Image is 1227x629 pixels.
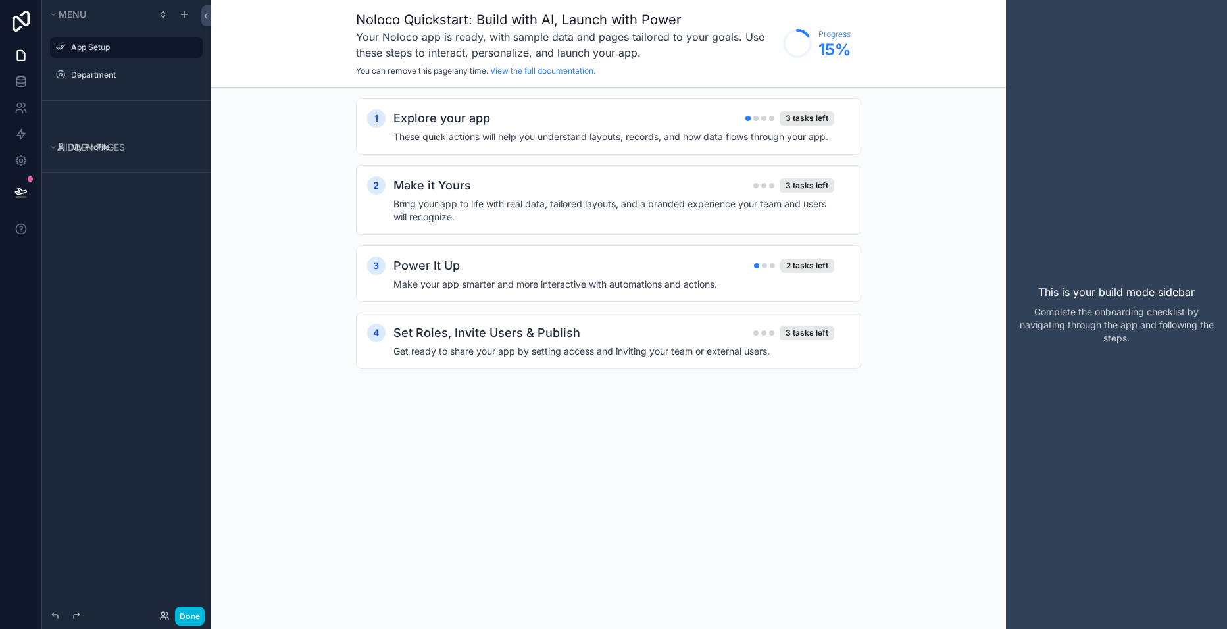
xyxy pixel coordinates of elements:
a: View the full documentation. [490,66,595,76]
p: Complete the onboarding checklist by navigating through the app and following the steps. [1016,305,1216,345]
button: Done [175,607,205,626]
span: 15 % [818,39,851,61]
button: Hidden pages [47,138,197,157]
label: Department [71,70,195,80]
h1: Noloco Quickstart: Build with AI, Launch with Power [356,11,776,29]
label: My Profile [71,142,195,153]
span: Menu [59,9,86,20]
p: This is your build mode sidebar [1038,284,1195,300]
h3: Your Noloco app is ready, with sample data and pages tailored to your goals. Use these steps to i... [356,29,776,61]
label: App Setup [71,42,195,53]
button: Menu [47,5,150,24]
span: Progress [818,29,851,39]
span: You can remove this page any time. [356,66,488,76]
